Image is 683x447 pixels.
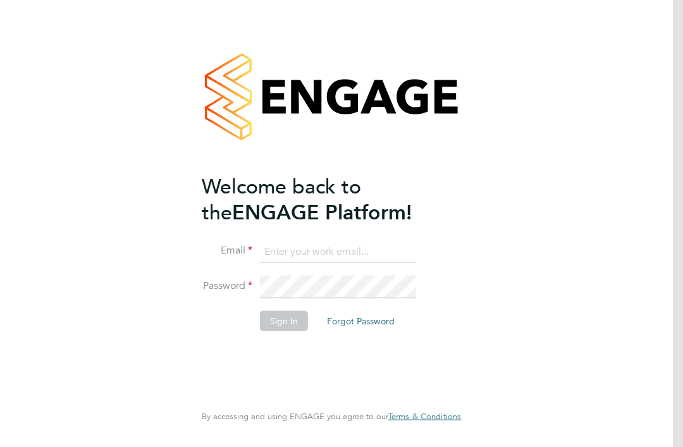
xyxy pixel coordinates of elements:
h2: ENGAGE Platform! [202,173,448,225]
span: By accessing and using ENGAGE you agree to our [202,411,461,422]
button: Sign In [260,311,308,331]
button: Forgot Password [317,311,405,331]
a: Terms & Conditions [388,412,461,422]
span: Terms & Conditions [388,411,461,422]
span: Welcome back to the [202,174,361,224]
label: Email [202,244,252,257]
input: Enter your work email... [260,240,416,263]
label: Password [202,279,252,293]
